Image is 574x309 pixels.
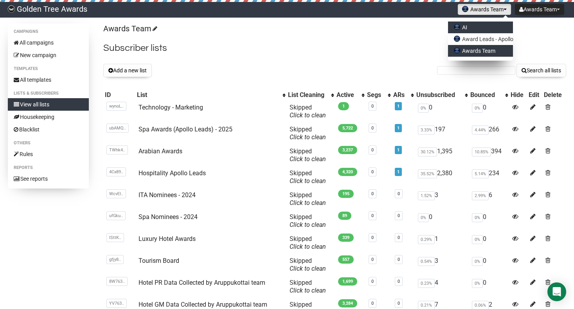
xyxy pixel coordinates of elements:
[8,89,89,98] li: Lists & subscribers
[415,188,469,210] td: 3
[290,287,326,294] a: Click to clean
[103,24,156,33] a: Awards Team
[290,126,326,141] span: Skipped
[371,279,374,284] a: 0
[139,104,203,111] a: Technology - Marketing
[469,122,509,144] td: 266
[8,49,89,61] a: New campaign
[472,147,491,156] span: 10.85%
[416,91,461,99] div: Unsubscribed
[415,276,469,298] td: 4
[509,90,527,101] th: Hide: No sort applied, sorting is disabled
[397,147,399,153] a: 1
[365,90,392,101] th: Segs: No sort applied, activate to apply an ascending sort
[135,90,287,101] th: List: No sort applied, activate to apply an ascending sort
[8,36,89,49] a: All campaigns
[516,64,566,77] button: Search all lists
[106,211,126,220] span: ufGku..
[103,90,135,101] th: ID: No sort applied, sorting is disabled
[469,101,509,122] td: 0
[139,147,182,155] a: Arabian Awards
[527,90,542,101] th: Edit: No sort applied, sorting is disabled
[393,91,407,99] div: ARs
[472,126,489,135] span: 4.44%
[469,188,509,210] td: 6
[472,104,483,113] span: 0%
[290,279,326,294] span: Skipped
[418,257,435,266] span: 0.54%
[8,5,15,13] img: f8b559bad824ed76f7defaffbc1b54fa
[338,212,351,220] span: 89
[418,126,435,135] span: 3.33%
[8,138,89,148] li: Others
[8,64,89,74] li: Templates
[290,213,326,228] span: Skipped
[106,299,127,308] span: YV763..
[454,24,460,30] img: favicons
[392,90,415,101] th: ARs: No sort applied, activate to apply an ascending sort
[290,257,326,272] span: Skipped
[470,91,501,99] div: Bounced
[542,90,566,101] th: Delete: No sort applied, sorting is disabled
[418,147,437,156] span: 30.12%
[290,265,326,272] a: Click to clean
[398,257,400,262] a: 0
[398,235,400,240] a: 0
[448,45,513,57] a: Awards Team
[415,166,469,188] td: 2,380
[371,147,374,153] a: 0
[371,126,374,131] a: 0
[458,4,511,15] button: Awards Team
[415,144,469,166] td: 1,395
[286,90,335,101] th: List Cleaning: No sort applied, activate to apply an ascending sort
[336,91,357,99] div: Active
[8,148,89,160] a: Rules
[415,101,469,122] td: 0
[418,191,435,200] span: 1.52%
[338,190,354,198] span: 195
[139,213,198,221] a: Spa Nominees - 2024
[469,210,509,232] td: 0
[290,133,326,141] a: Click to clean
[8,74,89,86] a: All templates
[469,144,509,166] td: 394
[103,41,566,55] h2: Subscriber lists
[290,235,326,250] span: Skipped
[338,234,354,242] span: 339
[418,104,429,113] span: 0%
[106,233,124,242] span: lSttK..
[137,91,279,99] div: List
[338,255,354,264] span: 557
[8,123,89,136] a: Blacklist
[8,111,89,123] a: Housekeeping
[338,102,349,110] span: 1
[371,235,374,240] a: 0
[415,90,469,101] th: Unsubscribed: No sort applied, activate to apply an ascending sort
[338,146,357,154] span: 3,237
[290,147,326,163] span: Skipped
[398,279,400,284] a: 0
[106,167,126,176] span: 4Cx89..
[103,64,152,77] button: Add a new list
[106,102,126,111] span: wynoL..
[139,235,196,243] a: Luxury Hotel Awards
[139,191,196,199] a: ITA Nominees - 2024
[367,91,384,99] div: Segs
[472,257,483,266] span: 0%
[415,122,469,144] td: 197
[454,36,460,42] img: favicons
[448,33,513,45] a: Award Leads - Apollo
[106,189,126,198] span: WcvEI..
[448,22,513,33] a: AI
[397,126,399,131] a: 1
[8,98,89,111] a: View all lists
[371,169,374,174] a: 0
[398,213,400,218] a: 0
[547,282,566,301] div: Open Intercom Messenger
[8,172,89,185] a: See reports
[106,124,129,133] span: ubAMQ..
[8,27,89,36] li: Campaigns
[415,210,469,232] td: 0
[472,169,489,178] span: 5.14%
[472,279,483,288] span: 0%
